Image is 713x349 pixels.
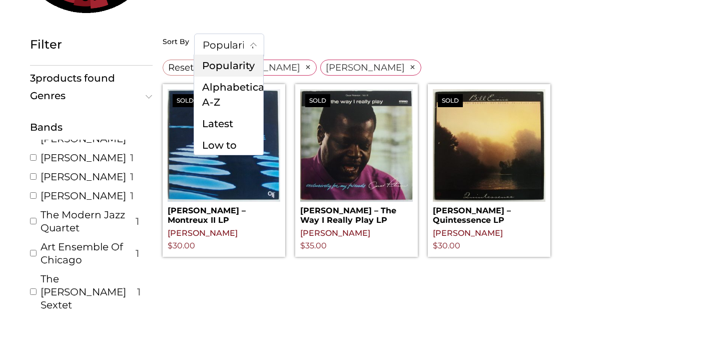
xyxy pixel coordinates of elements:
button: Genres [30,91,153,101]
span: 1 [130,151,134,164]
h2: [PERSON_NAME] – Quintessence LP [433,202,545,225]
a: The [PERSON_NAME] Sextet [41,272,133,311]
span: Reset all [168,61,207,74]
span: Sold [438,94,463,107]
img: Bill Evans - Quintessence LP [433,89,545,202]
img: Bill Evans – Montreux II LP [168,89,280,202]
a: Sold[PERSON_NAME] – Montreux II LP [168,89,280,225]
a: Sold[PERSON_NAME] – Quintessence LP [433,89,545,225]
p: products found [30,71,153,86]
h5: Sort By [163,38,189,47]
span: × [409,63,416,72]
img: Oscar Peterson – The Way I Really Play LP [300,89,413,202]
a: Reset all [163,60,212,76]
a: [PERSON_NAME] [41,170,126,183]
a: [PERSON_NAME] [41,189,126,202]
span: Low to High [202,138,255,168]
span: Sold [305,94,330,107]
span: 1 [136,247,139,260]
a: [PERSON_NAME] [168,228,238,238]
span: Latest [202,116,233,132]
a: The Modern Jazz Quartet [41,208,132,234]
span: 1 [136,215,139,228]
a: [PERSON_NAME] [433,228,503,238]
span: $ [300,241,305,250]
span: × [305,63,311,72]
span: Genres [30,91,148,101]
a: [PERSON_NAME]× [320,60,421,76]
h5: Filter [30,38,153,52]
bdi: 30.00 [433,241,460,250]
a: [PERSON_NAME] [41,151,126,164]
div: Bands [30,120,153,135]
span: Popularity [195,34,264,56]
a: Sold[PERSON_NAME] – The Way I Really Play LP [300,89,413,225]
h2: [PERSON_NAME] – Montreux II LP [168,202,280,225]
bdi: 30.00 [168,241,195,250]
span: Popularity [194,34,264,57]
span: $ [168,241,173,250]
a: [PERSON_NAME] [300,228,370,238]
span: 1 [130,189,134,202]
span: 1 [137,285,141,298]
a: [PERSON_NAME]× [216,60,317,76]
span: Popularity [202,58,255,74]
span: Alphabeticaly A-Z [202,80,273,110]
bdi: 35.00 [300,241,327,250]
span: 3 [30,72,36,84]
span: [PERSON_NAME] [326,61,405,74]
a: Art Ensemble Of Chicago [41,240,132,266]
span: $ [433,241,438,250]
h2: [PERSON_NAME] – The Way I Really Play LP [300,202,413,225]
span: Sold [173,94,198,107]
span: 1 [130,170,134,183]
